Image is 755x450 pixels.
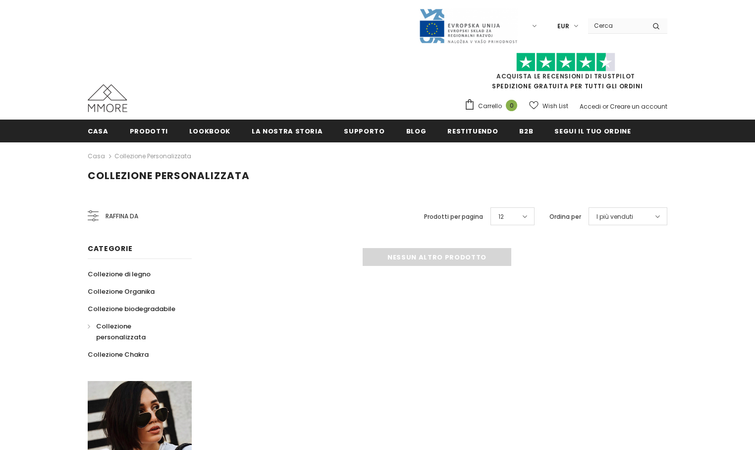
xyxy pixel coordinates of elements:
[506,100,517,111] span: 0
[580,102,601,111] a: Accedi
[516,53,615,72] img: Fidati di Pilot Stars
[406,120,427,142] a: Blog
[88,244,132,254] span: Categorie
[88,304,175,314] span: Collezione biodegradabile
[189,120,230,142] a: Lookbook
[88,127,108,136] span: Casa
[130,120,168,142] a: Prodotti
[519,127,533,136] span: B2B
[189,127,230,136] span: Lookbook
[554,127,631,136] span: Segui il tuo ordine
[88,318,181,346] a: Collezione personalizzata
[496,72,635,80] a: Acquista le recensioni di TrustPilot
[424,212,483,222] label: Prodotti per pagina
[88,300,175,318] a: Collezione biodegradabile
[610,102,667,111] a: Creare un account
[88,287,155,296] span: Collezione Organika
[344,120,384,142] a: supporto
[549,212,581,222] label: Ordina per
[519,120,533,142] a: B2B
[88,350,149,359] span: Collezione Chakra
[88,269,151,279] span: Collezione di legno
[478,101,502,111] span: Carrello
[88,120,108,142] a: Casa
[529,97,568,115] a: Wish List
[419,8,518,44] img: Javni Razpis
[88,283,155,300] a: Collezione Organika
[88,84,127,112] img: Casi MMORE
[464,99,522,114] a: Carrello 0
[419,21,518,30] a: Javni Razpis
[602,102,608,111] span: or
[557,21,569,31] span: EUR
[554,120,631,142] a: Segui il tuo ordine
[130,127,168,136] span: Prodotti
[447,120,498,142] a: Restituendo
[88,346,149,363] a: Collezione Chakra
[252,120,323,142] a: La nostra storia
[88,265,151,283] a: Collezione di legno
[88,150,105,162] a: Casa
[447,127,498,136] span: Restituendo
[464,57,667,90] span: SPEDIZIONE GRATUITA PER TUTTI GLI ORDINI
[96,321,146,342] span: Collezione personalizzata
[406,127,427,136] span: Blog
[588,18,645,33] input: Search Site
[106,211,138,222] span: Raffina da
[252,127,323,136] span: La nostra storia
[344,127,384,136] span: supporto
[596,212,633,222] span: I più venduti
[498,212,504,222] span: 12
[542,101,568,111] span: Wish List
[114,152,191,160] a: Collezione personalizzata
[88,169,250,183] span: Collezione personalizzata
